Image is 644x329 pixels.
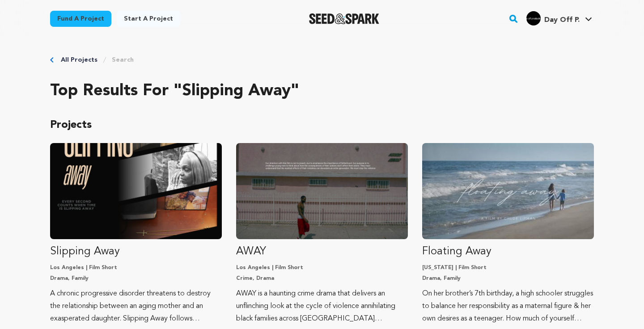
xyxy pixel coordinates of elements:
[50,143,222,325] a: Fund Slipping Away
[50,287,222,325] p: A chronic progressive disorder threatens to destroy the relationship between an aging mother and ...
[50,118,594,132] p: Projects
[236,264,408,271] p: Los Angeles | Film Short
[236,143,408,325] a: Fund AWAY
[309,13,379,24] a: Seed&Spark Homepage
[50,245,222,259] p: Slipping Away
[422,143,594,325] a: Fund Floating Away
[112,55,134,64] a: Search
[422,245,594,259] p: Floating Away
[236,245,408,259] p: AWAY
[526,11,541,25] img: 96ac8e6da53c6784.png
[117,11,180,27] a: Start a project
[50,11,111,27] a: Fund a project
[525,9,594,28] span: Day Off P.'s Profile
[422,287,594,325] p: On her brother’s 7th birthday, a high schooler struggles to balance her responsibility as a mater...
[422,275,594,282] p: Drama, Family
[50,82,594,100] h2: Top results for "Slipping Away"
[544,17,580,24] span: Day Off P.
[525,9,594,25] a: Day Off P.'s Profile
[422,264,594,271] p: [US_STATE] | Film Short
[236,287,408,325] p: AWAY is a haunting crime drama that delivers an unflinching look at the cycle of violence annihil...
[236,275,408,282] p: Crime, Drama
[50,55,594,64] div: Breadcrumb
[526,11,580,25] div: Day Off P.'s Profile
[50,275,222,282] p: Drama, Family
[309,13,379,24] img: Seed&Spark Logo Dark Mode
[50,264,222,271] p: Los Angeles | Film Short
[61,55,97,64] a: All Projects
